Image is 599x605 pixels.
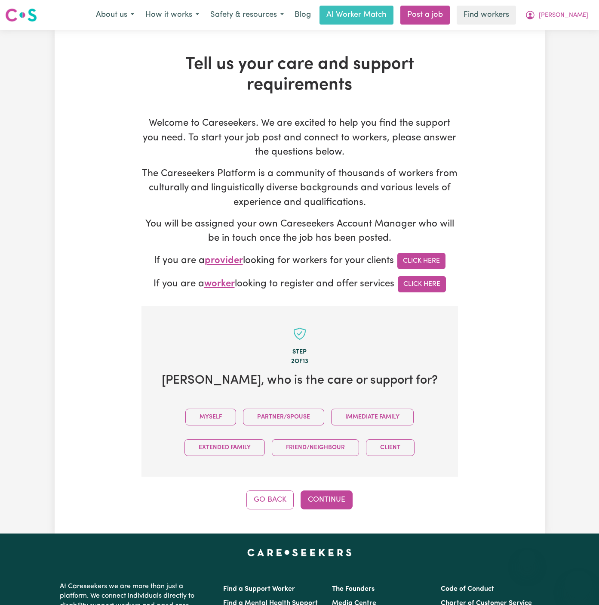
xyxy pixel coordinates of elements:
a: Careseekers home page [247,549,352,556]
a: Find a Support Worker [223,586,295,593]
a: Blog [289,6,316,25]
a: Code of Conduct [441,586,494,593]
iframe: Button to launch messaging window [565,571,592,598]
a: Careseekers logo [5,5,37,25]
a: Click Here [397,253,445,269]
p: The Careseekers Platform is a community of thousands of workers from culturally and linguisticall... [141,167,458,210]
iframe: Close message [519,550,536,567]
a: The Founders [332,586,375,593]
button: Safety & resources [205,6,289,24]
div: Step [155,347,444,357]
span: worker [204,279,235,289]
h1: Tell us your care and support requirements [141,54,458,96]
p: If you are a looking for workers for your clients [141,253,458,269]
button: Myself [185,409,236,425]
button: Partner/Spouse [243,409,324,425]
button: Continue [301,490,353,509]
h2: [PERSON_NAME] , who is the care or support for? [155,373,444,388]
button: Friend/Neighbour [272,439,359,456]
a: Post a job [400,6,450,25]
button: How it works [140,6,205,24]
img: Careseekers logo [5,7,37,23]
button: My Account [519,6,594,24]
button: About us [90,6,140,24]
div: 2 of 13 [155,357,444,366]
span: provider [205,256,243,266]
button: Immediate Family [331,409,414,425]
p: Welcome to Careseekers. We are excited to help you find the support you need. To start your job p... [141,116,458,160]
p: If you are a looking to register and offer services [141,276,458,292]
button: Extended Family [184,439,265,456]
a: AI Worker Match [319,6,393,25]
span: [PERSON_NAME] [539,11,588,20]
button: Go Back [246,490,294,509]
a: Click Here [398,276,446,292]
button: Client [366,439,415,456]
a: Find workers [457,6,516,25]
p: You will be assigned your own Careseekers Account Manager who will be in touch once the job has b... [141,217,458,246]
